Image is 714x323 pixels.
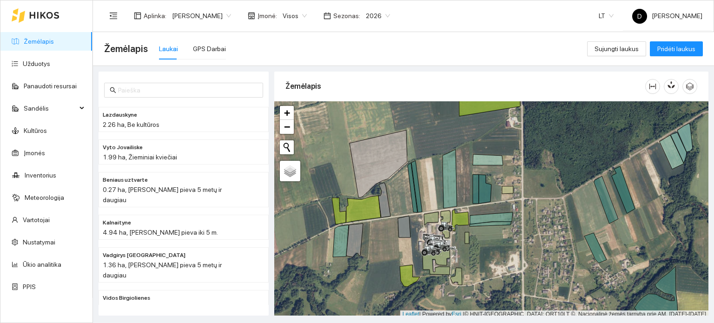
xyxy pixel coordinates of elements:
span: calendar [324,12,331,20]
a: Inventorius [25,171,56,179]
a: Įmonės [24,149,45,157]
span: Vadgirys lanka [103,251,185,260]
a: Panaudoti resursai [24,82,77,90]
button: Initiate a new search [280,140,294,154]
button: Sujungti laukus [587,41,646,56]
span: 2026 [366,9,390,23]
a: Vartotojai [23,216,50,224]
span: 2.26 ha, Be kultūros [103,121,159,128]
span: layout [134,12,141,20]
span: + [284,107,290,119]
a: Layers [280,161,300,181]
span: 1.36 ha, [PERSON_NAME] pieva 5 metų ir daugiau [103,261,222,279]
span: Sujungti laukus [595,44,639,54]
a: Zoom out [280,120,294,134]
input: Paieška [118,85,258,95]
div: GPS Darbai [193,44,226,54]
div: | Powered by © HNIT-[GEOGRAPHIC_DATA]; ORT10LT ©, Nacionalinė žemės tarnyba prie AM, [DATE]-[DATE] [400,310,708,318]
span: search [110,87,116,93]
span: Dovydas Baršauskas [172,9,231,23]
span: Kalnaityne [103,218,131,227]
span: Beniaus uztvarte [103,176,148,185]
a: Užduotys [23,60,50,67]
span: Įmonė : [258,11,277,21]
span: [PERSON_NAME] [632,12,702,20]
span: − [284,121,290,132]
span: menu-fold [109,12,118,20]
a: Nustatymai [23,238,55,246]
span: 0.27 ha, [PERSON_NAME] pieva 5 metų ir daugiau [103,186,222,204]
a: Meteorologija [25,194,64,201]
a: Kultūros [24,127,47,134]
div: Laukai [159,44,178,54]
span: Visos [283,9,307,23]
span: D [637,9,642,24]
span: Lazdauskyne [103,111,137,119]
button: Pridėti laukus [650,41,703,56]
span: Pridėti laukus [657,44,695,54]
span: 1.34 ha, Kukurūzai žaliajam pašaru [103,304,203,311]
button: column-width [645,79,660,94]
span: Sandėlis [24,99,77,118]
button: menu-fold [104,7,123,25]
span: | [463,311,464,317]
span: Žemėlapis [104,41,148,56]
a: Ūkio analitika [23,261,61,268]
span: Vidos Birgiolienes [103,294,150,303]
span: LT [599,9,614,23]
span: Sezonas : [333,11,360,21]
a: PPIS [23,283,36,290]
a: Žemėlapis [24,38,54,45]
span: shop [248,12,255,20]
a: Zoom in [280,106,294,120]
span: column-width [646,83,660,90]
a: Esri [452,311,462,317]
span: Vyto Jovailiske [103,143,143,152]
a: Pridėti laukus [650,45,703,53]
span: 1.99 ha, Žieminiai kviečiai [103,153,177,161]
div: Žemėlapis [285,73,645,99]
a: Sujungti laukus [587,45,646,53]
span: 4.94 ha, [PERSON_NAME] pieva iki 5 m. [103,229,218,236]
a: Leaflet [403,311,419,317]
span: Aplinka : [144,11,166,21]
